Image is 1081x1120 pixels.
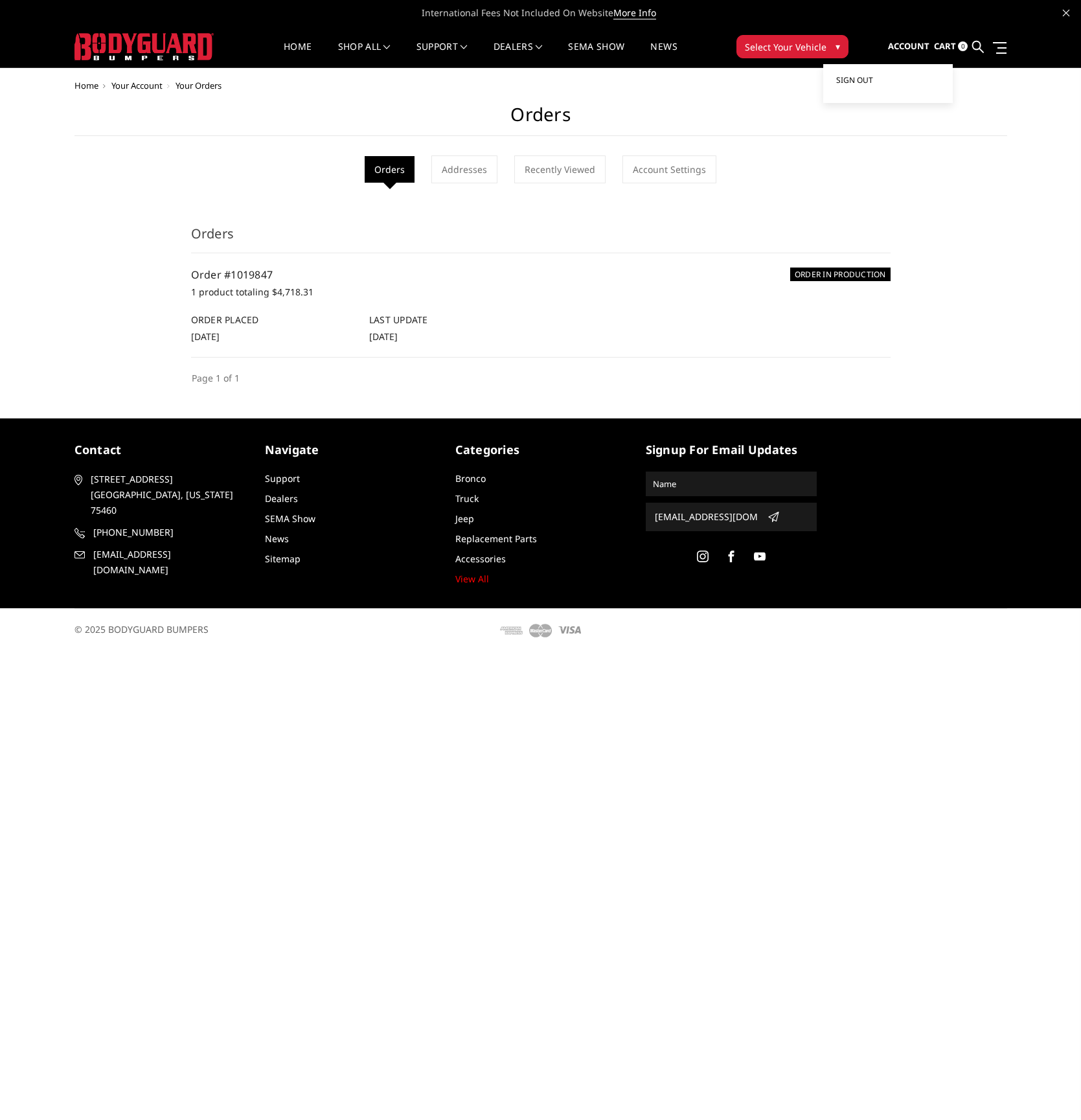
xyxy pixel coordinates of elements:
[455,532,537,545] a: Replacement Parts
[365,156,415,183] li: Orders
[648,474,815,494] input: Name
[790,268,891,281] h6: ORDER IN PRODUCTION
[74,80,98,91] a: Home
[934,29,968,64] a: Cart 0
[836,74,873,86] span: Sign out
[568,42,624,67] a: SEMA Show
[74,525,245,540] a: [PHONE_NUMBER]
[265,441,436,459] h5: Navigate
[455,573,489,585] a: View All
[338,42,391,67] a: shop all
[836,40,840,53] span: ▾
[191,268,273,282] a: Order #1019847
[494,42,543,67] a: Dealers
[265,492,298,505] a: Dealers
[191,284,891,300] p: 1 product totaling $4,718.31
[455,492,479,505] a: Truck
[736,35,848,58] button: Select Your Vehicle
[91,472,241,518] span: [STREET_ADDRESS] [GEOGRAPHIC_DATA], [US_STATE] 75460
[265,472,300,485] a: Support
[284,42,312,67] a: Home
[455,472,486,485] a: Bronco
[455,441,626,459] h5: Categories
[455,553,506,565] a: Accessories
[1016,1058,1081,1120] iframe: Chat Widget
[74,547,245,578] a: [EMAIL_ADDRESS][DOMAIN_NAME]
[74,623,209,635] span: © 2025 BODYGUARD BUMPERS
[191,313,356,326] h6: Order Placed
[74,33,214,60] img: BODYGUARD BUMPERS
[265,532,289,545] a: News
[93,525,244,540] span: [PHONE_NUMBER]
[191,330,220,343] span: [DATE]
[745,40,826,54] span: Select Your Vehicle
[888,29,929,64] a: Account
[958,41,968,51] span: 0
[265,553,301,565] a: Sitemap
[431,155,497,183] a: Addresses
[514,155,606,183] a: Recently Viewed
[369,313,534,326] h6: Last Update
[111,80,163,91] a: Your Account
[613,6,656,19] a: More Info
[646,441,817,459] h5: signup for email updates
[93,547,244,578] span: [EMAIL_ADDRESS][DOMAIN_NAME]
[369,330,398,343] span: [DATE]
[265,512,315,525] a: SEMA Show
[836,71,940,90] a: Sign out
[191,224,891,253] h3: Orders
[416,42,468,67] a: Support
[455,512,474,525] a: Jeep
[176,80,222,91] span: Your Orders
[74,441,245,459] h5: contact
[650,42,677,67] a: News
[888,40,929,52] span: Account
[622,155,716,183] a: Account Settings
[191,371,240,385] li: Page 1 of 1
[934,40,956,52] span: Cart
[650,507,762,527] input: Email
[74,104,1007,136] h1: Orders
